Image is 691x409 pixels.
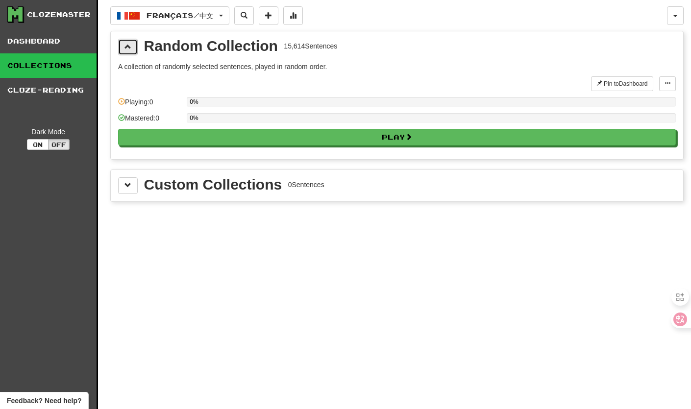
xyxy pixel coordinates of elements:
[144,39,278,53] div: Random Collection
[27,10,91,20] div: Clozemaster
[147,11,213,20] span: Français / 中文
[284,41,337,51] div: 15,614 Sentences
[259,6,278,25] button: Add sentence to collection
[27,139,49,150] button: On
[7,127,89,137] div: Dark Mode
[7,396,81,406] span: Open feedback widget
[288,180,324,190] div: 0 Sentences
[234,6,254,25] button: Search sentences
[48,139,70,150] button: Off
[110,6,229,25] button: Français/中文
[118,62,676,72] p: A collection of randomly selected sentences, played in random order.
[118,113,182,129] div: Mastered: 0
[144,177,282,192] div: Custom Collections
[283,6,303,25] button: More stats
[591,76,653,91] button: Pin toDashboard
[118,129,676,145] button: Play
[118,97,182,113] div: Playing: 0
